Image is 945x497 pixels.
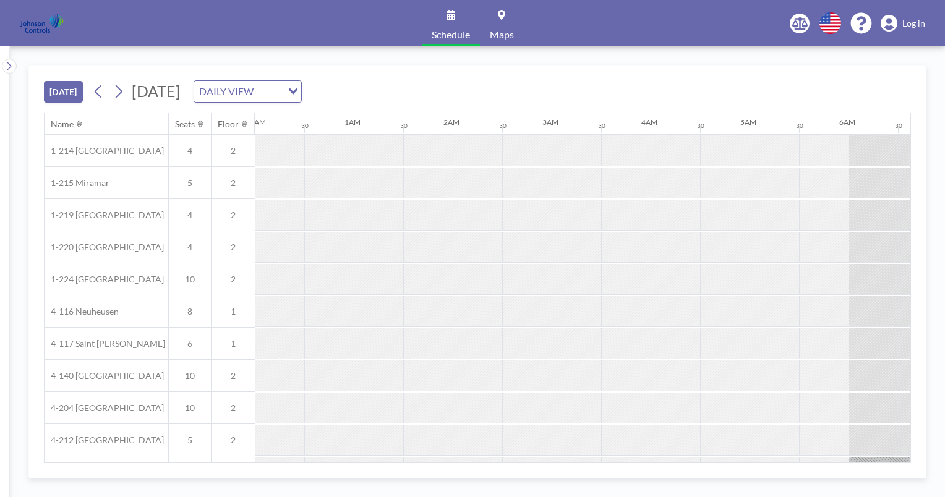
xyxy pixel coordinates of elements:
span: [DATE] [132,82,181,100]
span: DAILY VIEW [197,83,256,100]
span: 4 [169,145,211,156]
div: Floor [218,119,239,130]
div: 30 [697,122,704,130]
div: Seats [175,119,195,130]
span: 2 [212,274,255,285]
span: 1-215 Miramar [45,177,109,189]
div: 30 [598,122,605,130]
span: 2 [212,370,255,381]
span: 4-212 [GEOGRAPHIC_DATA] [45,435,164,446]
span: 4-116 Neuheusen [45,306,119,317]
span: 4 [169,210,211,221]
button: [DATE] [44,81,83,103]
div: Search for option [194,81,301,102]
div: 2AM [443,117,460,127]
div: 6AM [839,117,855,127]
div: 12AM [246,117,266,127]
div: 5AM [740,117,756,127]
div: Name [51,119,74,130]
span: 5 [169,435,211,446]
span: 1-214 [GEOGRAPHIC_DATA] [45,145,164,156]
span: Maps [490,30,514,40]
span: 2 [212,210,255,221]
div: 30 [796,122,803,130]
span: 2 [212,177,255,189]
span: 1-220 [GEOGRAPHIC_DATA] [45,242,164,253]
span: 5 [169,177,211,189]
span: 6 [169,338,211,349]
a: Log in [881,15,925,32]
img: organization-logo [20,11,64,36]
span: 2 [212,435,255,446]
div: 3AM [542,117,558,127]
span: 8 [169,306,211,317]
div: 4AM [641,117,657,127]
div: 30 [895,122,902,130]
span: 10 [169,370,211,381]
span: 1 [212,338,255,349]
span: 10 [169,402,211,414]
span: 1-224 [GEOGRAPHIC_DATA] [45,274,164,285]
span: 10 [169,274,211,285]
span: 1-219 [GEOGRAPHIC_DATA] [45,210,164,221]
span: 1 [212,306,255,317]
div: 30 [400,122,408,130]
span: 2 [212,145,255,156]
span: Schedule [432,30,470,40]
span: Log in [902,18,925,29]
span: 4 [169,242,211,253]
span: 4-140 [GEOGRAPHIC_DATA] [45,370,164,381]
div: 30 [301,122,309,130]
span: 2 [212,402,255,414]
span: 4-117 Saint [PERSON_NAME] [45,338,165,349]
div: 30 [499,122,507,130]
span: 2 [212,242,255,253]
span: 4-204 [GEOGRAPHIC_DATA] [45,402,164,414]
input: Search for option [257,83,281,100]
div: 1AM [344,117,361,127]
